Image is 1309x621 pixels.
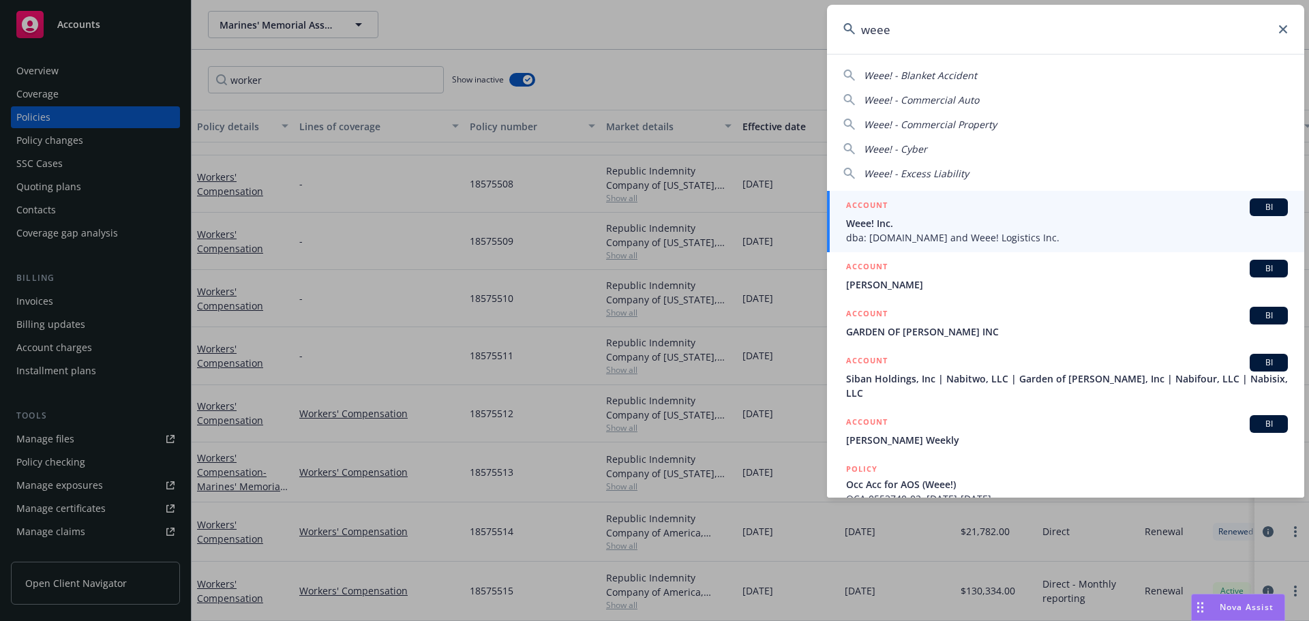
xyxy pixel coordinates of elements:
span: [PERSON_NAME] [846,277,1288,292]
span: OCA 0553740-02, [DATE]-[DATE] [846,491,1288,506]
a: ACCOUNTBI[PERSON_NAME] [827,252,1304,299]
h5: ACCOUNT [846,260,888,276]
span: Weee! - Cyber [864,142,927,155]
span: GARDEN OF [PERSON_NAME] INC [846,324,1288,339]
span: BI [1255,418,1282,430]
button: Nova Assist [1191,594,1285,621]
span: Weee! - Blanket Accident [864,69,977,82]
a: ACCOUNTBISiban Holdings, Inc | Nabitwo, LLC | Garden of [PERSON_NAME], Inc | Nabifour, LLC | Nabi... [827,346,1304,408]
span: Weee! - Commercial Auto [864,93,979,106]
span: dba: [DOMAIN_NAME] and Weee! Logistics Inc. [846,230,1288,245]
a: POLICYOcc Acc for AOS (Weee!)OCA 0553740-02, [DATE]-[DATE] [827,455,1304,513]
h5: POLICY [846,462,877,476]
span: Weee! - Excess Liability [864,167,969,180]
span: BI [1255,309,1282,322]
span: BI [1255,201,1282,213]
a: ACCOUNTBIWeee! Inc.dba: [DOMAIN_NAME] and Weee! Logistics Inc. [827,191,1304,252]
span: Siban Holdings, Inc | Nabitwo, LLC | Garden of [PERSON_NAME], Inc | Nabifour, LLC | Nabisix, LLC [846,372,1288,400]
span: BI [1255,262,1282,275]
a: ACCOUNTBI[PERSON_NAME] Weekly [827,408,1304,455]
span: Occ Acc for AOS (Weee!) [846,477,1288,491]
div: Drag to move [1192,594,1209,620]
span: BI [1255,357,1282,369]
h5: ACCOUNT [846,307,888,323]
h5: ACCOUNT [846,354,888,370]
h5: ACCOUNT [846,415,888,431]
a: ACCOUNTBIGARDEN OF [PERSON_NAME] INC [827,299,1304,346]
span: [PERSON_NAME] Weekly [846,433,1288,447]
h5: ACCOUNT [846,198,888,215]
span: Nova Assist [1220,601,1274,613]
span: Weee! Inc. [846,216,1288,230]
input: Search... [827,5,1304,54]
span: Weee! - Commercial Property [864,118,997,131]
